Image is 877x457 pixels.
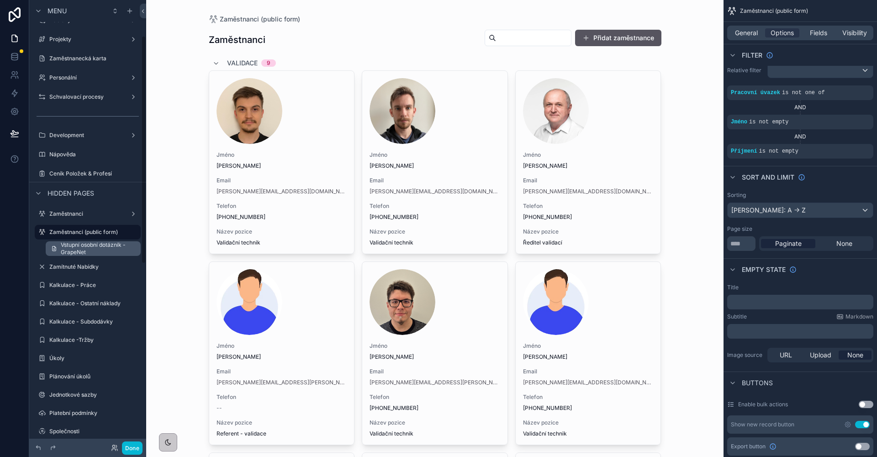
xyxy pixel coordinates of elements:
[49,151,139,158] label: Nápověda
[35,388,141,402] a: Jednotkové sazby
[810,351,831,360] span: Upload
[749,119,788,125] span: is not empty
[738,401,788,408] label: Enable bulk actions
[49,391,139,399] label: Jednotkové sazby
[49,300,139,307] label: Kalkulace - Ostatní náklady
[731,148,757,154] span: Příjmení
[122,441,143,455] button: Done
[35,351,141,366] a: Úkoly
[49,132,126,139] label: Development
[742,378,773,388] span: Buttons
[727,351,764,359] label: Image source
[49,318,139,325] label: Kalkulace - Subdodávky
[35,296,141,311] a: Kalkulace - Ostatní náklady
[46,241,141,256] a: Vstupní osobní dotázník - GrapeNet
[35,424,141,439] a: Společnosti
[49,210,126,218] label: Zaměstnanci
[742,265,786,274] span: Empty state
[759,148,798,154] span: is not empty
[727,67,764,74] label: Relative filter
[49,428,139,435] label: Společnosti
[61,241,135,256] span: Vstupní osobní dotázník - GrapeNet
[731,119,747,125] span: Jméno
[35,128,141,143] a: Development
[845,313,873,320] span: Markdown
[35,278,141,292] a: Kalkulace - Práce
[847,351,863,360] span: None
[48,189,94,198] span: Hidden pages
[782,90,825,96] span: is not one of
[35,90,141,104] a: Schvalovací procesy
[35,369,141,384] a: Plánování úkolů
[49,336,139,344] label: Kalkulace -Tržby
[35,32,141,47] a: Projekty
[727,295,873,309] div: scrollable content
[742,173,794,182] span: Sort And Limit
[35,314,141,329] a: Kalkulace - Subdodávky
[810,28,827,37] span: Fields
[727,284,739,291] label: Title
[49,263,139,271] label: Zamítnuté Nabídky
[35,406,141,420] a: Platební podmínky
[35,260,141,274] a: Zamítnuté Nabídky
[49,170,139,177] label: Ceník Položek & Profesí
[780,351,792,360] span: URL
[35,51,141,66] a: Zaměstnanecká karta
[836,313,873,320] a: Markdown
[775,239,802,248] span: Paginate
[731,90,780,96] span: Pracovní úvazek
[35,166,141,181] a: Ceník Položek & Profesí
[35,333,141,347] a: Kalkulace -Tržby
[49,36,126,43] label: Projekty
[735,28,758,37] span: General
[49,282,139,289] label: Kalkulace - Práce
[727,225,752,233] label: Page size
[49,74,126,81] label: Personální
[49,373,139,380] label: Plánování úkolů
[727,133,873,140] div: AND
[771,28,794,37] span: Options
[35,225,141,239] a: Zaměstnanci (public form)
[49,355,139,362] label: Úkoly
[727,104,873,111] div: AND
[35,70,141,85] a: Personální
[49,409,139,417] label: Platební podmínky
[49,228,135,236] label: Zaměstnanci (public form)
[740,7,808,15] span: Zaměstnanci (public form)
[35,147,141,162] a: Nápověda
[49,55,139,62] label: Zaměstnanecká karta
[836,239,852,248] span: None
[35,207,141,221] a: Zaměstnanci
[727,202,873,218] button: [PERSON_NAME]: A -> Z
[48,6,67,16] span: Menu
[742,51,762,60] span: Filter
[842,28,867,37] span: Visibility
[49,93,126,101] label: Schvalovací procesy
[728,203,873,218] div: [PERSON_NAME]: A -> Z
[731,421,794,428] div: Show new record button
[727,324,873,339] div: scrollable content
[727,313,747,320] label: Subtitle
[727,191,746,199] label: Sorting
